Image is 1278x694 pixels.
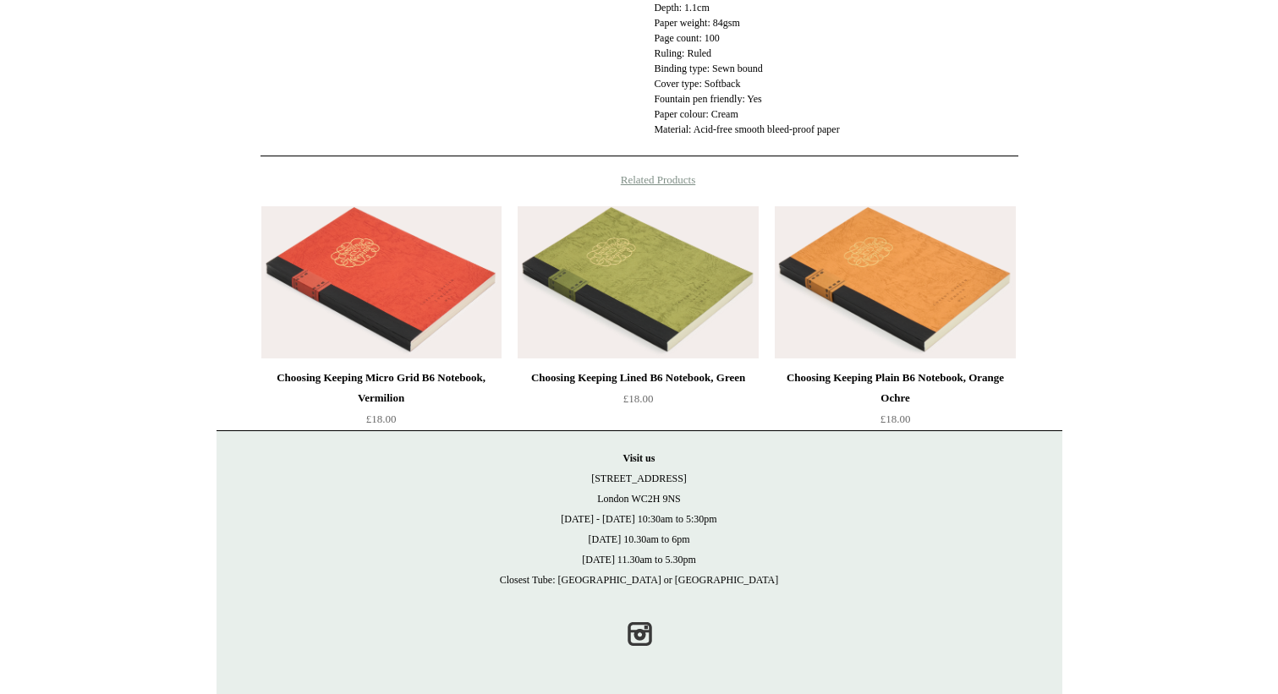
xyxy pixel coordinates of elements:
a: Choosing Keeping Plain B6 Notebook, Orange Ochre £18.00 [775,368,1015,437]
div: Choosing Keeping Micro Grid B6 Notebook, Vermilion [266,368,497,408]
div: Choosing Keeping Plain B6 Notebook, Orange Ochre [779,368,1011,408]
a: Choosing Keeping Plain B6 Notebook, Orange Ochre Choosing Keeping Plain B6 Notebook, Orange Ochre [775,206,1015,358]
a: Choosing Keeping Micro Grid B6 Notebook, Vermilion £18.00 [261,368,502,437]
a: Choosing Keeping Micro Grid B6 Notebook, Vermilion Choosing Keeping Micro Grid B6 Notebook, Vermi... [261,206,502,358]
img: Choosing Keeping Lined B6 Notebook, Green [518,206,758,358]
a: Choosing Keeping Lined B6 Notebook, Green £18.00 [518,368,758,437]
a: Instagram [621,615,658,653]
img: Choosing Keeping Plain B6 Notebook, Orange Ochre [775,206,1015,358]
a: Choosing Keeping Lined B6 Notebook, Green Choosing Keeping Lined B6 Notebook, Green [518,206,758,358]
span: £18.00 [623,392,654,405]
h4: Related Products [217,173,1062,187]
strong: Visit us [623,452,655,464]
span: £18.00 [366,413,397,425]
div: Choosing Keeping Lined B6 Notebook, Green [522,368,754,388]
span: £18.00 [880,413,911,425]
p: [STREET_ADDRESS] London WC2H 9NS [DATE] - [DATE] 10:30am to 5:30pm [DATE] 10.30am to 6pm [DATE] 1... [233,448,1045,590]
img: Choosing Keeping Micro Grid B6 Notebook, Vermilion [261,206,502,358]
